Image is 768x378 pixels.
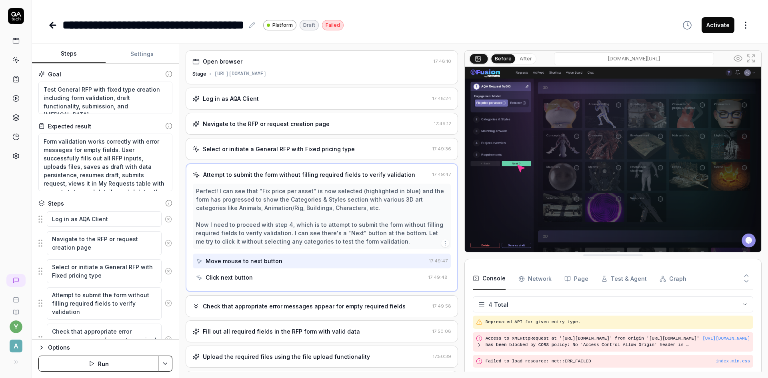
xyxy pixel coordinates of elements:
[203,170,415,179] div: Attempt to submit the form without filling required fields to verify validation
[38,211,172,228] div: Suggestions
[162,235,175,251] button: Remove step
[38,356,158,372] button: Run
[203,120,330,128] div: Navigate to the RFP or request creation page
[432,172,451,177] time: 17:49:47
[196,187,448,246] div: Perfect! I can see that "Fix price per asset" is now selected (highlighted in blue) and the form ...
[162,263,175,279] button: Remove step
[38,343,172,352] button: Options
[486,335,703,348] pre: Access to XMLHttpRequest at '[URL][DOMAIN_NAME]' from origin '[URL][DOMAIN_NAME]' has been blocke...
[203,302,406,310] div: Check that appropriate error messages appear for empty required fields
[491,54,515,63] button: Before
[660,268,686,290] button: Graph
[203,145,355,153] div: Select or initiate a General RFP with Fixed pricing type
[203,94,259,103] div: Log in as AQA Client
[203,352,370,361] div: Upload the required files using the file upload functionality
[702,17,734,33] button: Activate
[322,20,344,30] div: Failed
[214,70,266,78] div: [URL][DOMAIN_NAME]
[263,20,296,30] a: Platform
[601,268,647,290] button: Test & Agent
[193,270,451,285] button: Click next button17:49:48
[3,290,28,303] a: Book a call with us
[429,258,448,264] time: 17:49:47
[38,259,172,284] div: Suggestions
[486,319,750,326] pre: Deprecated API for given entry type.
[6,274,26,287] a: New conversation
[106,44,179,64] button: Settings
[10,340,22,352] span: A
[192,70,206,78] div: Stage
[744,52,757,65] button: Open in full screen
[10,320,22,333] button: y
[434,121,451,126] time: 17:49:12
[206,257,282,265] div: Move mouse to next button
[38,287,172,320] div: Suggestions
[162,211,175,227] button: Remove step
[300,20,319,30] div: Draft
[428,274,448,280] time: 17:49:48
[716,358,750,365] button: index.min.css
[433,354,451,359] time: 17:50:39
[193,254,451,268] button: Move mouse to next button17:49:47
[678,17,697,33] button: View version history
[203,327,360,336] div: Fill out all required fields in the RFP form with valid data
[48,199,64,208] div: Steps
[486,358,750,365] pre: Failed to load resource: net::ERR_FAILED
[516,54,535,63] button: After
[432,146,451,152] time: 17:49:36
[432,96,451,101] time: 17:48:24
[48,70,61,78] div: Goal
[465,67,761,252] img: Screenshot
[162,295,175,311] button: Remove step
[3,303,28,316] a: Documentation
[162,332,175,348] button: Remove step
[38,323,172,356] div: Suggestions
[48,122,91,130] div: Expected result
[434,58,451,64] time: 17:48:10
[38,231,172,256] div: Suggestions
[272,22,293,29] span: Platform
[518,268,552,290] button: Network
[203,57,242,66] div: Open browser
[3,333,28,354] button: A
[564,268,588,290] button: Page
[32,44,106,64] button: Steps
[473,268,506,290] button: Console
[48,343,172,352] div: Options
[432,328,451,334] time: 17:50:08
[702,335,750,342] button: [URL][DOMAIN_NAME]
[432,303,451,309] time: 17:49:58
[206,273,253,282] div: Click next button
[732,52,744,65] button: Show all interative elements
